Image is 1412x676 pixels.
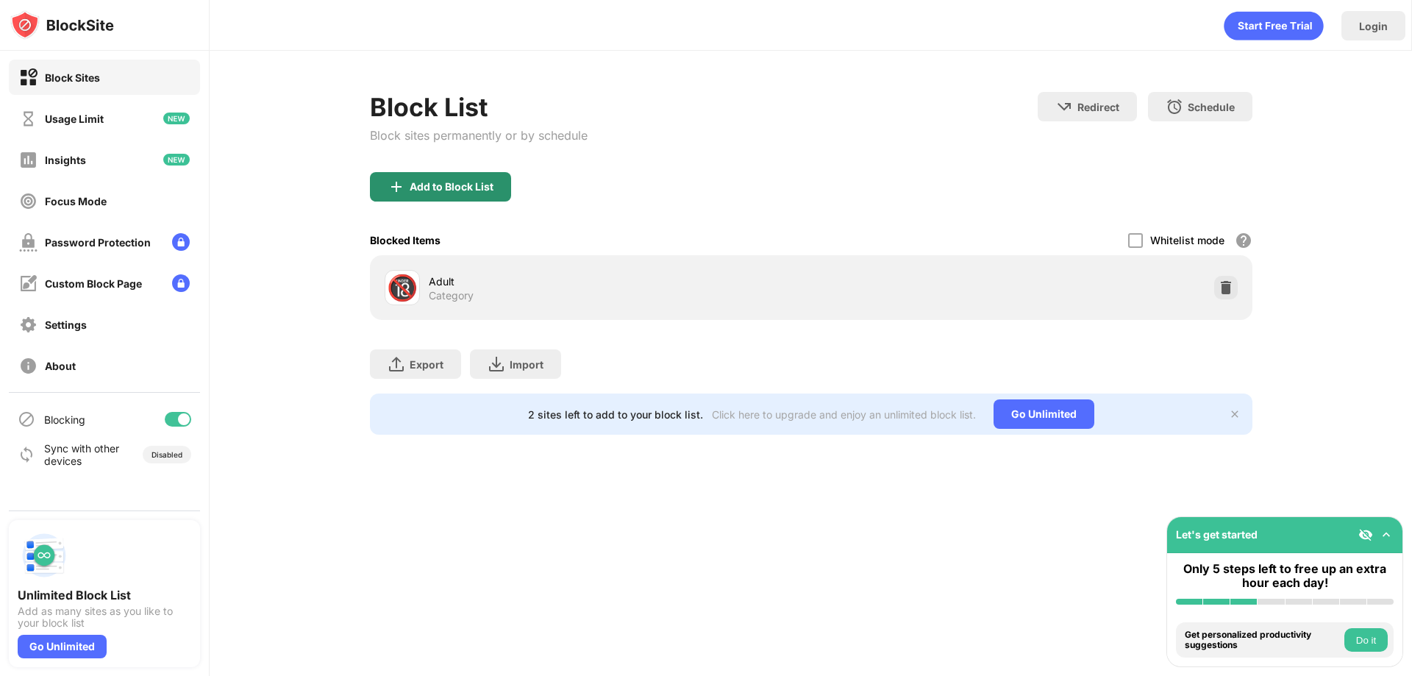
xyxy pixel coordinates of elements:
[994,399,1094,429] div: Go Unlimited
[45,154,86,166] div: Insights
[18,605,191,629] div: Add as many sites as you like to your block list
[1229,408,1241,420] img: x-button.svg
[1224,11,1324,40] div: animation
[370,92,588,122] div: Block List
[370,128,588,143] div: Block sites permanently or by schedule
[45,236,151,249] div: Password Protection
[18,446,35,463] img: sync-icon.svg
[18,410,35,428] img: blocking-icon.svg
[45,319,87,331] div: Settings
[151,450,182,459] div: Disabled
[19,151,38,169] img: insights-off.svg
[387,273,418,303] div: 🔞
[1176,528,1258,541] div: Let's get started
[1150,234,1224,246] div: Whitelist mode
[429,289,474,302] div: Category
[510,358,543,371] div: Import
[172,274,190,292] img: lock-menu.svg
[45,71,100,84] div: Block Sites
[1379,527,1394,542] img: omni-setup-toggle.svg
[163,113,190,124] img: new-icon.svg
[1176,562,1394,590] div: Only 5 steps left to free up an extra hour each day!
[163,154,190,166] img: new-icon.svg
[45,360,76,372] div: About
[429,274,811,289] div: Adult
[410,358,443,371] div: Export
[1359,20,1388,32] div: Login
[44,413,85,426] div: Blocking
[528,408,703,421] div: 2 sites left to add to your block list.
[19,68,38,87] img: block-on.svg
[19,192,38,210] img: focus-off.svg
[370,234,441,246] div: Blocked Items
[410,181,493,193] div: Add to Block List
[19,110,38,128] img: time-usage-off.svg
[172,233,190,251] img: lock-menu.svg
[1188,101,1235,113] div: Schedule
[1077,101,1119,113] div: Redirect
[18,635,107,658] div: Go Unlimited
[45,195,107,207] div: Focus Mode
[19,274,38,293] img: customize-block-page-off.svg
[19,316,38,334] img: settings-off.svg
[44,442,120,467] div: Sync with other devices
[712,408,976,421] div: Click here to upgrade and enjoy an unlimited block list.
[10,10,114,40] img: logo-blocksite.svg
[18,529,71,582] img: push-block-list.svg
[19,233,38,252] img: password-protection-off.svg
[18,588,191,602] div: Unlimited Block List
[45,277,142,290] div: Custom Block Page
[1358,527,1373,542] img: eye-not-visible.svg
[1185,630,1341,651] div: Get personalized productivity suggestions
[19,357,38,375] img: about-off.svg
[1344,628,1388,652] button: Do it
[45,113,104,125] div: Usage Limit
